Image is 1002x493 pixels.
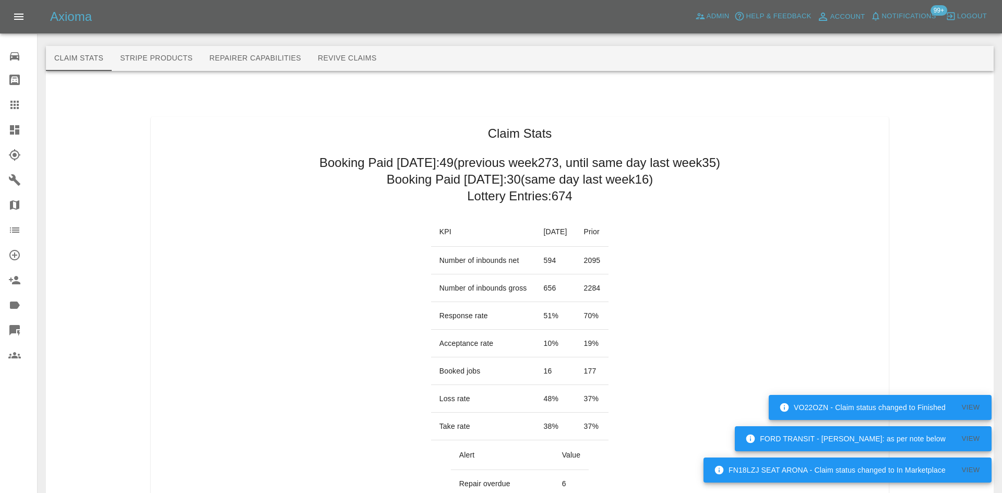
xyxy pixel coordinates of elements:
[46,46,112,71] button: Claim Stats
[814,8,868,25] a: Account
[535,274,576,302] td: 656
[488,125,552,142] h1: Claim Stats
[112,46,201,71] button: Stripe Products
[431,330,535,357] td: Acceptance rate
[431,217,535,247] th: KPI
[576,357,609,385] td: 177
[467,188,572,205] h2: Lottery Entries: 674
[6,4,31,29] button: Open drawer
[707,10,730,22] span: Admin
[387,171,653,188] h2: Booking Paid [DATE]: 30 (same day last week 16 )
[50,8,92,25] h5: Axioma
[693,8,732,25] a: Admin
[954,400,987,416] button: View
[954,431,987,447] button: View
[431,357,535,385] td: Booked jobs
[535,247,576,274] td: 594
[535,385,576,413] td: 48 %
[943,8,989,25] button: Logout
[554,440,589,470] th: Value
[535,413,576,440] td: 38 %
[868,8,939,25] button: Notifications
[576,274,609,302] td: 2284
[576,247,609,274] td: 2095
[882,10,936,22] span: Notifications
[576,330,609,357] td: 19 %
[714,461,946,479] div: FN18LZJ SEAT ARONA - Claim status changed to In Marketplace
[576,385,609,413] td: 37 %
[431,274,535,302] td: Number of inbounds gross
[309,46,385,71] button: Revive Claims
[535,357,576,385] td: 16
[745,429,946,448] div: FORD TRANSIT - [PERSON_NAME]: as per note below
[201,46,309,71] button: Repairer Capabilities
[732,8,814,25] button: Help & Feedback
[931,5,947,16] span: 99+
[576,302,609,330] td: 70 %
[954,462,987,478] button: View
[746,10,811,22] span: Help & Feedback
[431,413,535,440] td: Take rate
[431,247,535,274] td: Number of inbounds net
[535,330,576,357] td: 10 %
[576,217,609,247] th: Prior
[779,398,946,417] div: VO22OZN - Claim status changed to Finished
[451,440,554,470] th: Alert
[535,217,576,247] th: [DATE]
[957,10,987,22] span: Logout
[830,11,865,23] span: Account
[535,302,576,330] td: 51 %
[319,154,720,171] h2: Booking Paid [DATE]: 49 (previous week 273 , until same day last week 35 )
[576,413,609,440] td: 37 %
[431,302,535,330] td: Response rate
[431,385,535,413] td: Loss rate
